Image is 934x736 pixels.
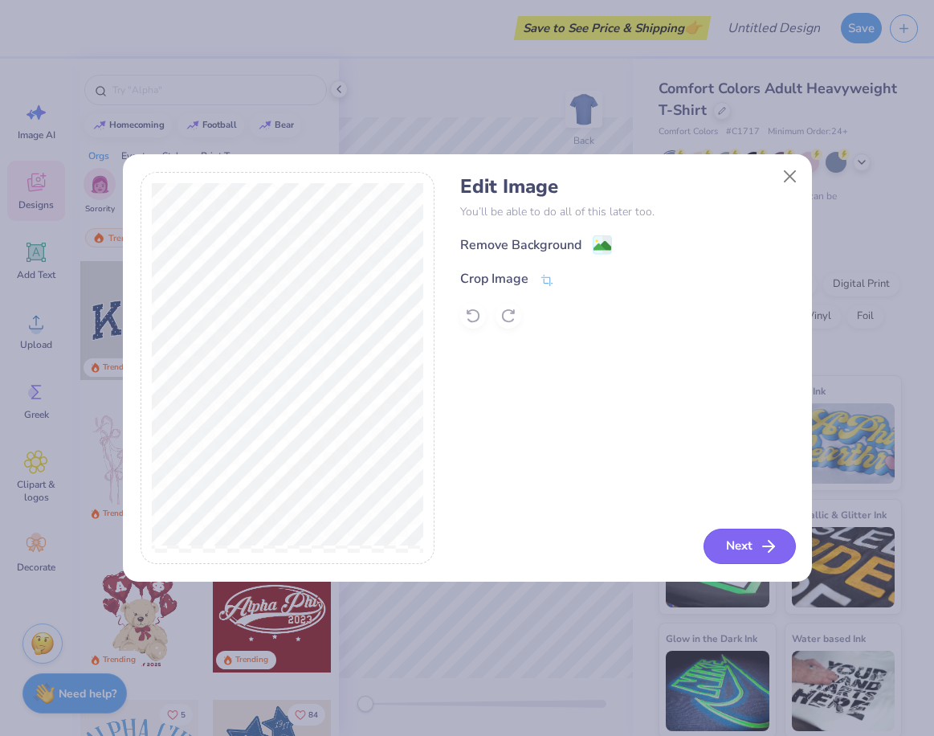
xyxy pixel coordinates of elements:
[460,235,581,255] div: Remove Background
[460,175,793,198] h4: Edit Image
[460,269,528,288] div: Crop Image
[460,203,793,220] p: You’ll be able to do all of this later too.
[774,161,805,191] button: Close
[704,529,796,564] button: Next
